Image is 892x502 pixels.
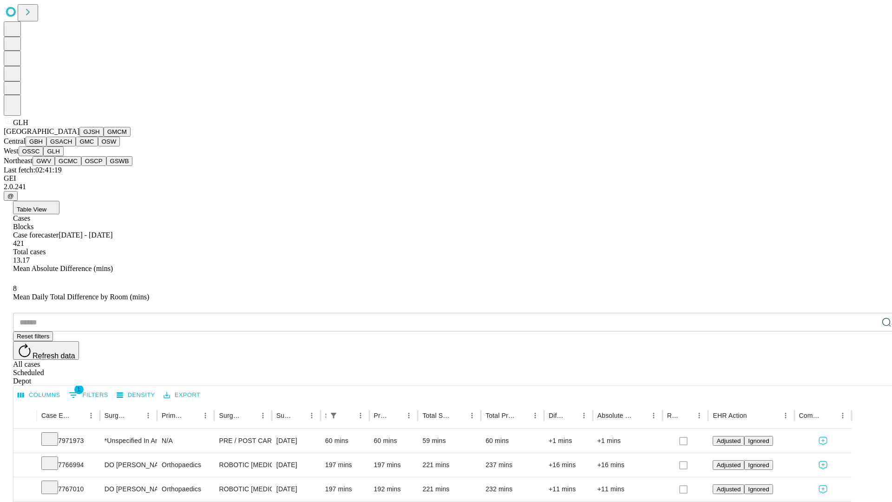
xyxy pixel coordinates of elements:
[485,429,539,453] div: 60 mins
[597,453,658,477] div: +16 mins
[325,477,365,501] div: 197 mins
[597,477,658,501] div: +11 mins
[466,409,479,422] button: Menu
[106,156,133,166] button: GSWB
[389,409,402,422] button: Sort
[276,453,316,477] div: [DATE]
[292,409,305,422] button: Sort
[799,412,822,419] div: Comments
[4,183,888,191] div: 2.0.241
[667,412,679,419] div: Resolved in EHR
[305,409,318,422] button: Menu
[422,477,476,501] div: 221 mins
[18,457,32,474] button: Expand
[402,409,415,422] button: Menu
[716,486,741,493] span: Adjusted
[744,436,773,446] button: Ignored
[85,409,98,422] button: Menu
[219,412,242,419] div: Surgery Name
[4,147,19,155] span: West
[76,137,98,146] button: GMC
[129,409,142,422] button: Sort
[199,409,212,422] button: Menu
[716,462,741,469] span: Adjusted
[219,477,267,501] div: ROBOTIC [MEDICAL_DATA] TOTAL HIP
[13,331,53,341] button: Reset filters
[744,460,773,470] button: Ignored
[549,453,588,477] div: +16 mins
[15,388,63,403] button: Select columns
[485,412,515,419] div: Total Predicted Duration
[485,453,539,477] div: 237 mins
[4,157,33,165] span: Northeast
[485,477,539,501] div: 232 mins
[41,453,95,477] div: 7766994
[19,146,44,156] button: OSSC
[59,231,112,239] span: [DATE] - [DATE]
[81,156,106,166] button: OSCP
[55,156,81,166] button: GCMC
[13,231,59,239] span: Case forecaster
[13,341,79,360] button: Refresh data
[105,453,152,477] div: DO [PERSON_NAME] [PERSON_NAME]
[713,412,747,419] div: EHR Action
[26,137,46,146] button: GBH
[243,409,256,422] button: Sort
[7,192,14,199] span: @
[564,409,577,422] button: Sort
[634,409,647,422] button: Sort
[836,409,849,422] button: Menu
[105,412,128,419] div: Surgeon Name
[516,409,529,422] button: Sort
[325,453,365,477] div: 197 mins
[529,409,542,422] button: Menu
[13,264,113,272] span: Mean Absolute Difference (mins)
[374,477,413,501] div: 192 mins
[46,137,76,146] button: GSACH
[341,409,354,422] button: Sort
[41,429,95,453] div: 7971973
[162,429,210,453] div: N/A
[276,477,316,501] div: [DATE]
[549,429,588,453] div: +1 mins
[597,429,658,453] div: +1 mins
[713,460,744,470] button: Adjusted
[748,437,769,444] span: Ignored
[325,412,326,419] div: Scheduled In Room Duration
[74,385,84,394] span: 1
[597,412,633,419] div: Absolute Difference
[72,409,85,422] button: Sort
[219,429,267,453] div: PRE / POST CARE
[453,409,466,422] button: Sort
[66,388,111,403] button: Show filters
[161,388,203,403] button: Export
[680,409,693,422] button: Sort
[693,409,706,422] button: Menu
[422,453,476,477] div: 221 mins
[256,409,269,422] button: Menu
[374,453,413,477] div: 197 mins
[276,412,291,419] div: Surgery Date
[276,429,316,453] div: [DATE]
[41,412,71,419] div: Case Epic Id
[13,293,149,301] span: Mean Daily Total Difference by Room (mins)
[327,409,340,422] button: Show filters
[713,484,744,494] button: Adjusted
[748,486,769,493] span: Ignored
[549,477,588,501] div: +11 mins
[98,137,120,146] button: OSW
[114,388,157,403] button: Density
[162,412,185,419] div: Primary Service
[4,127,79,135] span: [GEOGRAPHIC_DATA]
[325,429,365,453] div: 60 mins
[577,409,590,422] button: Menu
[354,409,367,422] button: Menu
[18,482,32,498] button: Expand
[79,127,104,137] button: GJSH
[549,412,564,419] div: Difference
[18,433,32,449] button: Expand
[422,412,452,419] div: Total Scheduled Duration
[186,409,199,422] button: Sort
[13,284,17,292] span: 8
[647,409,660,422] button: Menu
